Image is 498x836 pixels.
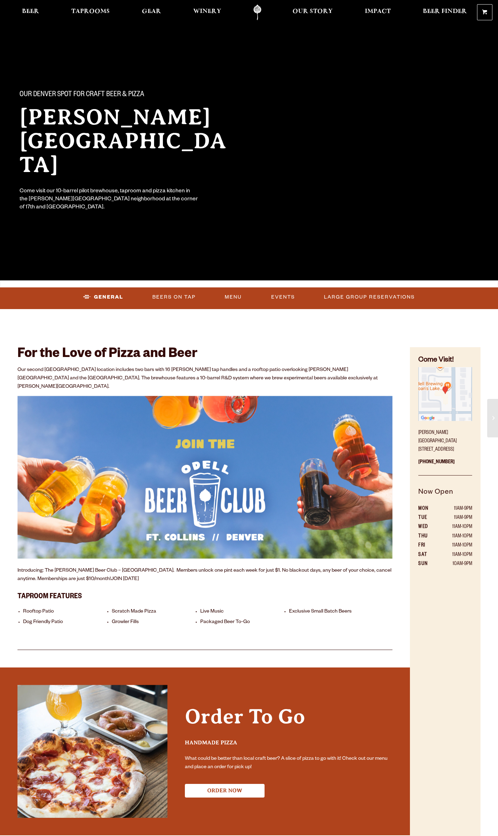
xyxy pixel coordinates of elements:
a: Beer [17,5,44,20]
span: Winery [193,9,221,14]
td: 11AM-10PM [437,523,472,532]
a: Large Group Reservations [321,289,418,305]
th: MON [418,505,436,514]
a: General [80,289,126,305]
span: Our Denver spot for craft beer & pizza [20,91,144,100]
th: SAT [418,551,436,560]
a: Odell Home [244,5,270,20]
li: Dog Friendly Patio [23,619,108,626]
img: Internal Promo Images [17,685,167,818]
th: SUN [418,560,436,569]
a: Winery [189,5,226,20]
a: Impact [360,5,395,20]
a: Find on Google Maps (opens in a new window) [418,417,472,423]
p: Introducing: The [PERSON_NAME] Beer Club – [GEOGRAPHIC_DATA]. Members unlock one pint each week f... [17,567,392,584]
h2: Order To Go [185,705,392,736]
td: 11AM-10PM [437,532,472,541]
p: [PHONE_NUMBER] [418,454,472,476]
li: Packaged Beer To-Go [200,619,285,626]
p: Our second [GEOGRAPHIC_DATA] location includes two bars with 16 [PERSON_NAME] tap handles and a r... [17,366,392,391]
td: 11AM-10PM [437,551,472,560]
li: Rooftop Patio [23,609,108,615]
img: Small thumbnail of location on map [418,367,472,421]
a: JOIN [DATE] [111,577,139,582]
span: Beer [22,9,39,14]
span: Gear [142,9,161,14]
td: 11AM-9PM [437,514,472,523]
th: WED [418,523,436,532]
td: 11AM-9PM [437,505,472,514]
li: Exclusive Small Batch Beers [289,609,374,615]
a: Beers On Tap [150,289,199,305]
button: Order Now [185,784,265,798]
h2: For the Love of Pizza and Beer [17,347,392,363]
span: Beer Finder [423,9,467,14]
th: TUE [418,514,436,523]
span: Taprooms [71,9,110,14]
span: Impact [365,9,391,14]
p: What could be better than local craft beer? A slice of pizza to go with it! Check out our menu an... [185,755,392,772]
span: Our Story [293,9,333,14]
h3: Handmade Pizza [185,739,392,752]
img: Odell Beer Club [17,396,392,559]
a: Taprooms [67,5,114,20]
h5: Now Open [418,487,472,505]
a: Our Story [288,5,337,20]
p: [PERSON_NAME][GEOGRAPHIC_DATA] [STREET_ADDRESS] [418,425,472,454]
li: Live Music [200,609,285,615]
li: Growler Fills [112,619,197,626]
a: Events [268,289,298,305]
td: 11AM-10PM [437,541,472,550]
h2: [PERSON_NAME][GEOGRAPHIC_DATA] [20,105,238,177]
li: Scratch Made Pizza [112,609,197,615]
td: 10AM-9PM [437,560,472,569]
div: Come visit our 10-barrel pilot brewhouse, taproom and pizza kitchen in the [PERSON_NAME][GEOGRAPH... [20,188,199,212]
a: Beer Finder [418,5,471,20]
h4: Come Visit! [418,356,472,366]
h3: Taproom Features [17,588,392,603]
th: THU [418,532,436,541]
a: Gear [137,5,166,20]
th: FRI [418,541,436,550]
a: Menu [222,289,245,305]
